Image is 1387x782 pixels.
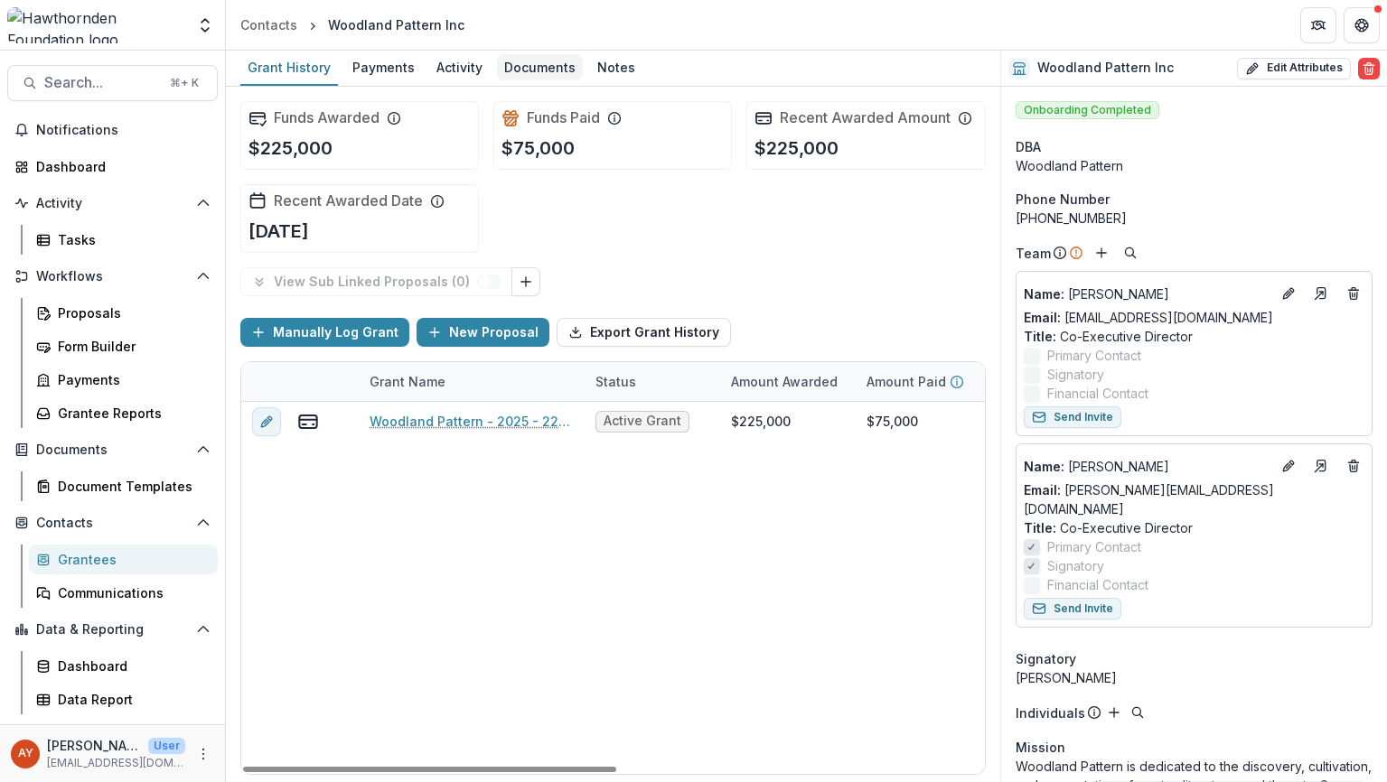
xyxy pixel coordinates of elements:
[58,583,203,602] div: Communications
[1016,649,1076,668] span: Signatory
[1300,7,1336,43] button: Partners
[1037,61,1174,76] h2: Woodland Pattern Inc
[370,412,574,431] a: Woodland Pattern - 2025 - 225,000
[274,109,380,126] h2: Funds Awarded
[1047,537,1141,556] span: Primary Contact
[1024,284,1270,303] p: [PERSON_NAME]
[585,362,720,401] div: Status
[417,318,549,347] button: New Proposal
[867,372,946,391] p: Amount Paid
[720,372,848,391] div: Amount Awarded
[754,135,839,162] p: $225,000
[1024,284,1270,303] a: Name: [PERSON_NAME]
[58,303,203,322] div: Proposals
[1024,310,1061,325] span: Email:
[1047,575,1148,594] span: Financial Contact
[429,54,490,80] div: Activity
[7,65,218,101] button: Search...
[590,51,642,86] a: Notes
[1016,703,1085,722] p: Individuals
[29,545,218,574] a: Grantees
[29,331,218,361] a: Form Builder
[1343,455,1364,477] button: Deletes
[248,218,309,245] p: [DATE]
[240,318,409,347] button: Manually Log Grant
[1024,286,1064,302] span: Name :
[1016,137,1041,156] span: DBA
[1307,279,1335,308] a: Go to contact
[1047,556,1104,575] span: Signatory
[47,736,141,755] p: [PERSON_NAME]
[1344,7,1380,43] button: Get Help
[1024,598,1121,619] button: Send Invite
[497,54,583,80] div: Documents
[731,412,791,431] div: $225,000
[7,508,218,537] button: Open Contacts
[36,157,203,176] div: Dashboard
[501,135,575,162] p: $75,000
[7,435,218,464] button: Open Documents
[297,411,319,433] button: view-payments
[29,578,218,608] a: Communications
[585,372,647,391] div: Status
[252,407,281,436] button: edit
[1024,329,1056,344] span: Title :
[29,298,218,328] a: Proposals
[58,550,203,569] div: Grantees
[345,54,422,80] div: Payments
[29,684,218,714] a: Data Report
[1047,346,1141,365] span: Primary Contact
[1237,58,1351,79] button: Edit Attributes
[1343,283,1364,304] button: Deletes
[36,516,189,531] span: Contacts
[1024,406,1121,428] button: Send Invite
[192,743,214,765] button: More
[856,362,991,401] div: Amount Paid
[604,414,681,429] span: Active Grant
[192,7,218,43] button: Open entity switcher
[359,362,585,401] div: Grant Name
[248,135,333,162] p: $225,000
[867,412,918,431] div: $75,000
[36,442,189,458] span: Documents
[345,51,422,86] a: Payments
[58,477,203,496] div: Document Templates
[780,109,951,126] h2: Recent Awarded Amount
[527,109,600,126] h2: Funds Paid
[274,192,423,209] h2: Recent Awarded Date
[58,230,203,249] div: Tasks
[720,362,856,401] div: Amount Awarded
[29,471,218,501] a: Document Templates
[1024,482,1061,498] span: Email:
[1127,702,1148,723] button: Search
[44,74,159,91] span: Search...
[1024,457,1270,476] p: [PERSON_NAME]
[1016,156,1373,175] div: Woodland Pattern
[7,116,218,144] button: Notifications
[166,73,202,93] div: ⌘ + K
[1120,242,1141,264] button: Search
[1024,327,1364,346] p: Co-Executive Director
[1024,520,1056,535] span: Title :
[233,12,305,38] a: Contacts
[7,7,185,43] img: Hawthornden Foundation logo
[1103,702,1125,723] button: Add
[1278,283,1299,304] button: Edit
[557,318,731,347] button: Export Grant History
[1016,101,1159,119] span: Onboarding Completed
[274,275,477,290] p: View Sub Linked Proposals ( 0 )
[29,651,218,681] a: Dashboard
[36,196,189,211] span: Activity
[1016,190,1110,209] span: Phone Number
[497,51,583,86] a: Documents
[29,225,218,255] a: Tasks
[328,15,464,34] div: Woodland Pattern Inc
[58,690,203,709] div: Data Report
[240,51,338,86] a: Grant History
[7,152,218,182] a: Dashboard
[240,15,297,34] div: Contacts
[1278,455,1299,477] button: Edit
[1016,244,1051,263] p: Team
